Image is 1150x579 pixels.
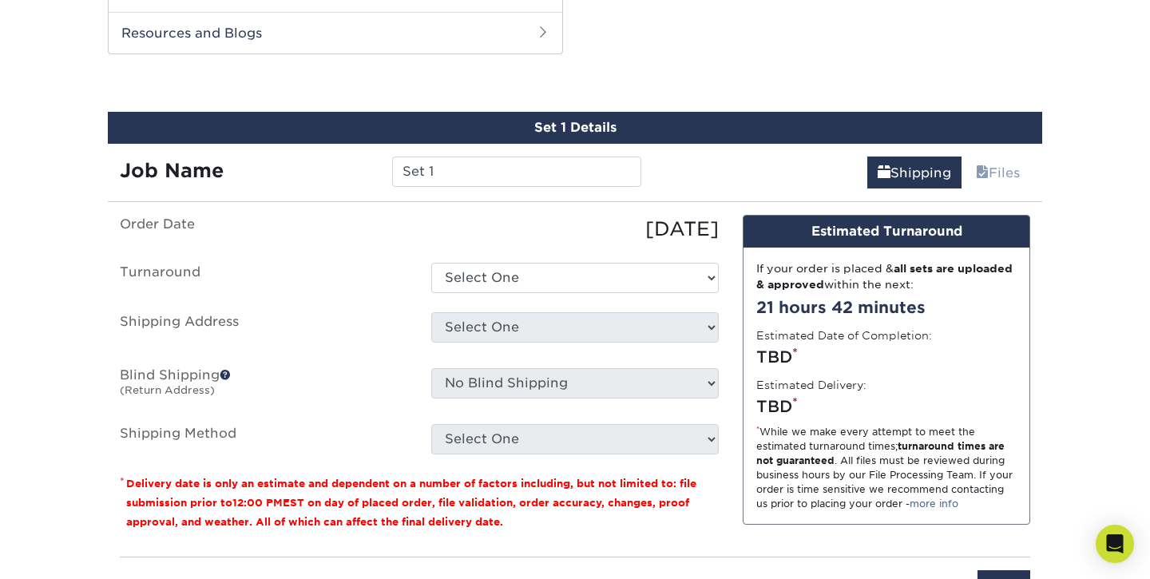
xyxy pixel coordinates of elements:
[109,12,562,54] h2: Resources and Blogs
[867,157,962,188] a: Shipping
[120,159,224,182] strong: Job Name
[108,368,419,405] label: Blind Shipping
[756,345,1017,369] div: TBD
[108,424,419,454] label: Shipping Method
[108,263,419,293] label: Turnaround
[976,165,989,180] span: files
[756,327,932,343] label: Estimated Date of Completion:
[744,216,1029,248] div: Estimated Turnaround
[910,498,958,510] a: more info
[878,165,890,180] span: shipping
[1096,525,1134,563] div: Open Intercom Messenger
[756,377,866,393] label: Estimated Delivery:
[392,157,640,187] input: Enter a job name
[126,478,696,528] small: Delivery date is only an estimate and dependent on a number of factors including, but not limited...
[108,112,1042,144] div: Set 1 Details
[756,260,1017,293] div: If your order is placed & within the next:
[756,295,1017,319] div: 21 hours 42 minutes
[120,384,215,396] small: (Return Address)
[108,215,419,244] label: Order Date
[232,497,283,509] span: 12:00 PM
[756,425,1017,511] div: While we make every attempt to meet the estimated turnaround times; . All files must be reviewed ...
[756,395,1017,418] div: TBD
[108,312,419,349] label: Shipping Address
[966,157,1030,188] a: Files
[419,215,731,244] div: [DATE]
